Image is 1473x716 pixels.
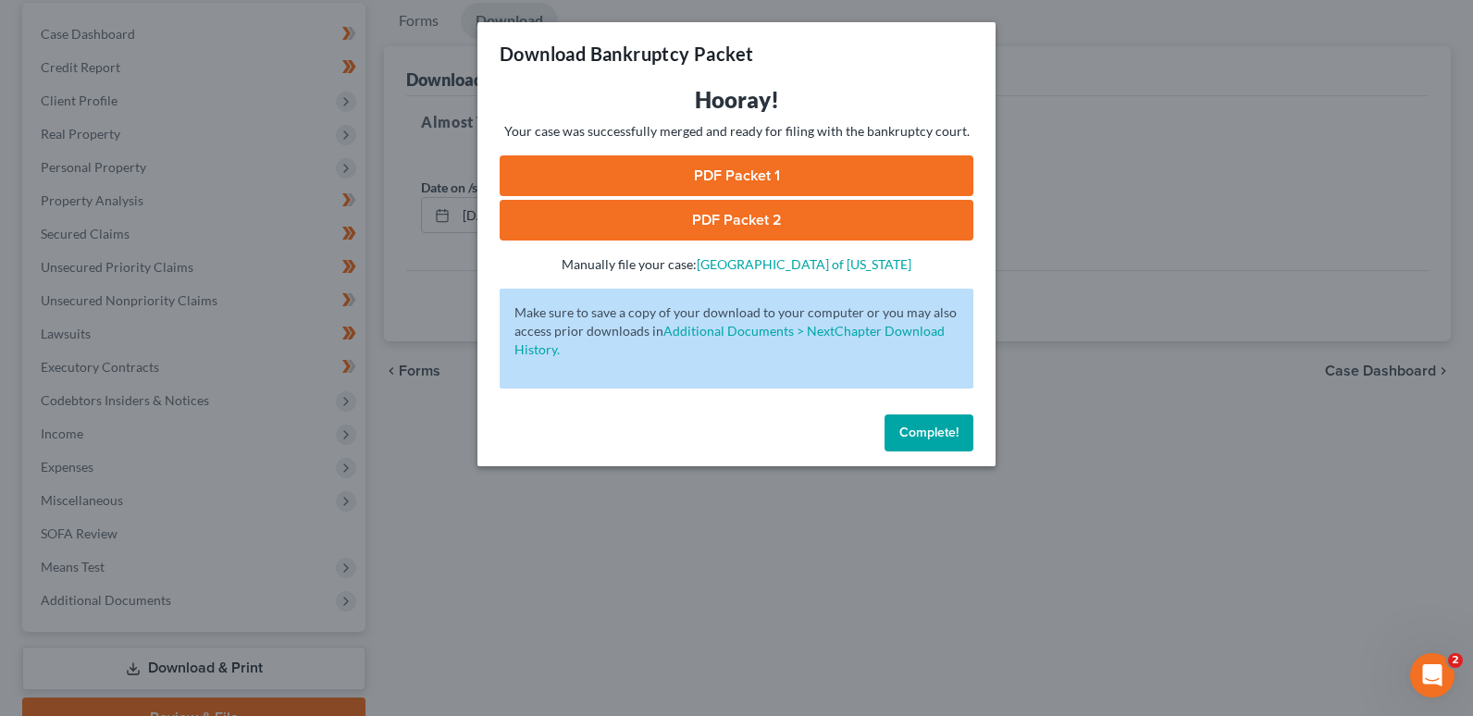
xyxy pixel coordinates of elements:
[885,414,973,451] button: Complete!
[500,155,973,196] a: PDF Packet 1
[1410,653,1454,697] iframe: Intercom live chat
[899,425,959,440] span: Complete!
[500,85,973,115] h3: Hooray!
[500,41,753,67] h3: Download Bankruptcy Packet
[500,255,973,274] p: Manually file your case:
[1448,653,1463,668] span: 2
[697,256,911,272] a: [GEOGRAPHIC_DATA] of [US_STATE]
[514,323,945,357] a: Additional Documents > NextChapter Download History.
[500,200,973,241] a: PDF Packet 2
[500,122,973,141] p: Your case was successfully merged and ready for filing with the bankruptcy court.
[514,303,959,359] p: Make sure to save a copy of your download to your computer or you may also access prior downloads in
